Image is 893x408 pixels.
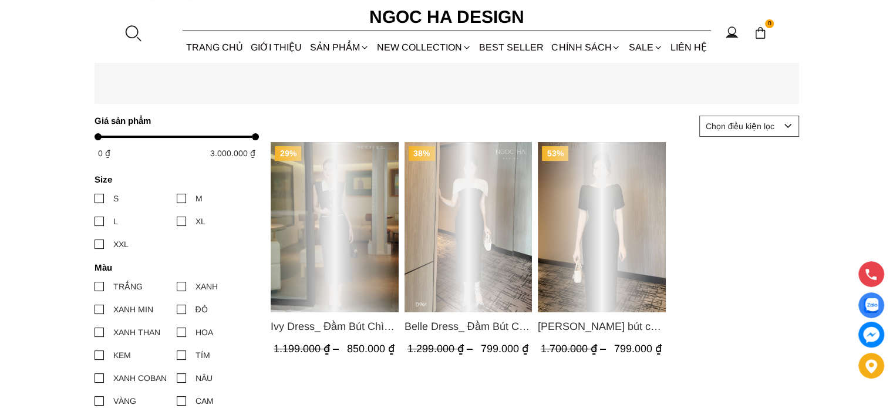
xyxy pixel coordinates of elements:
[95,174,251,184] h4: Size
[271,142,399,312] a: Product image - Ivy Dress_ Đầm Bút Chì Vai Chờm Màu Ghi Mix Cổ Trắng D1005
[113,192,119,205] div: S
[113,349,131,362] div: KEM
[404,318,532,335] span: Belle Dress_ Đầm Bút Chì Đen Phối Choàng Vai May Ly Màu Trắng Kèm Hoa D961
[113,394,136,407] div: VÀNG
[754,26,767,39] img: img-CART-ICON-ksit0nf1
[196,372,213,385] div: NÂU
[113,238,129,251] div: XXL
[548,32,625,63] div: Chính sách
[765,19,774,29] span: 0
[95,262,251,272] h4: Màu
[95,116,251,126] h4: Giá sản phẩm
[183,32,247,63] a: TRANG CHỦ
[347,343,395,355] span: 850.000 ₫
[538,318,666,335] span: [PERSON_NAME] bút chì ,tay nụ hồng ,bồng đầu tay màu đen D727
[113,326,160,339] div: XANH THAN
[196,349,210,362] div: TÍM
[113,280,143,293] div: TRẮNG
[98,149,110,158] span: 0 ₫
[476,32,548,63] a: BEST SELLER
[666,32,710,63] a: LIÊN HỆ
[113,215,118,228] div: L
[196,303,208,316] div: ĐỎ
[864,298,878,313] img: Display image
[407,343,475,355] span: 1.299.000 ₫
[541,343,609,355] span: 1.700.000 ₫
[196,215,205,228] div: XL
[404,318,532,335] a: Link to Belle Dress_ Đầm Bút Chì Đen Phối Choàng Vai May Ly Màu Trắng Kèm Hoa D961
[113,303,153,316] div: XANH MIN
[625,32,666,63] a: SALE
[359,3,535,31] a: Ngoc Ha Design
[373,32,475,63] a: NEW COLLECTION
[196,192,203,205] div: M
[858,292,884,318] a: Display image
[306,32,373,63] div: SẢN PHẨM
[538,318,666,335] a: Link to Alice Dress_Đầm bút chì ,tay nụ hồng ,bồng đầu tay màu đen D727
[113,372,167,385] div: XANH COBAN
[196,326,213,339] div: HOA
[404,142,532,312] a: Product image - Belle Dress_ Đầm Bút Chì Đen Phối Choàng Vai May Ly Màu Trắng Kèm Hoa D961
[247,32,306,63] a: GIỚI THIỆU
[480,343,528,355] span: 799.000 ₫
[274,343,342,355] span: 1.199.000 ₫
[538,142,666,312] a: Product image - Alice Dress_Đầm bút chì ,tay nụ hồng ,bồng đầu tay màu đen D727
[210,149,255,158] span: 3.000.000 ₫
[271,318,399,335] span: Ivy Dress_ Đầm Bút Chì Vai Chờm Màu Ghi Mix Cổ Trắng D1005
[858,322,884,348] a: messenger
[196,394,214,407] div: CAM
[196,280,218,293] div: XANH
[271,318,399,335] a: Link to Ivy Dress_ Đầm Bút Chì Vai Chờm Màu Ghi Mix Cổ Trắng D1005
[614,343,662,355] span: 799.000 ₫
